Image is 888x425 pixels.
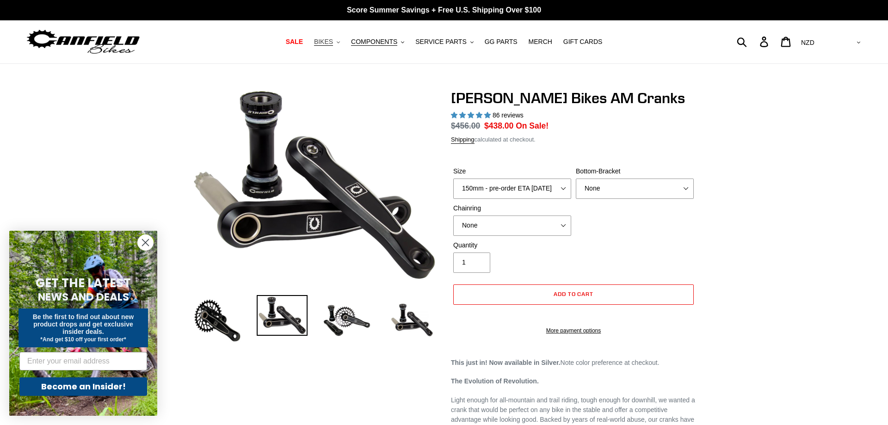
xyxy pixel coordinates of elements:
[137,234,154,251] button: Close dialog
[36,275,131,291] span: GET THE LATEST
[516,120,549,132] span: On Sale!
[411,36,478,48] button: SERVICE PARTS
[453,203,571,213] label: Chainring
[257,295,308,336] img: Load image into Gallery viewer, Canfield Cranks
[451,135,696,144] div: calculated at checkout.
[25,27,141,56] img: Canfield Bikes
[742,31,765,52] input: Search
[451,377,539,385] strong: The Evolution of Revolution.
[451,89,696,107] h1: [PERSON_NAME] Bikes AM Cranks
[453,284,694,305] button: Add to cart
[576,166,694,176] label: Bottom-Bracket
[346,36,409,48] button: COMPONENTS
[33,313,134,335] span: Be the first to find out about new product drops and get exclusive insider deals.
[480,36,522,48] a: GG PARTS
[451,111,493,119] span: 4.97 stars
[40,336,126,343] span: *And get $10 off your first order*
[451,358,696,368] p: Note color preference at checkout.
[451,136,475,144] a: Shipping
[484,121,513,130] span: $438.00
[453,326,694,335] a: More payment options
[314,38,333,46] span: BIKES
[451,121,480,130] s: $456.00
[563,38,603,46] span: GIFT CARDS
[19,377,147,396] button: Become an Insider!
[19,352,147,370] input: Enter your email address
[493,111,524,119] span: 86 reviews
[321,295,372,346] img: Load image into Gallery viewer, Canfield Bikes AM Cranks
[529,38,552,46] span: MERCH
[485,38,518,46] span: GG PARTS
[559,36,607,48] a: GIFT CARDS
[451,359,561,366] strong: This just in! Now available in Silver.
[286,38,303,46] span: SALE
[192,295,243,346] img: Load image into Gallery viewer, Canfield Bikes AM Cranks
[351,38,397,46] span: COMPONENTS
[453,240,571,250] label: Quantity
[38,289,129,304] span: NEWS AND DEALS
[453,166,571,176] label: Size
[281,36,308,48] a: SALE
[386,295,437,346] img: Load image into Gallery viewer, CANFIELD-AM_DH-CRANKS
[524,36,557,48] a: MERCH
[309,36,345,48] button: BIKES
[554,290,594,297] span: Add to cart
[415,38,466,46] span: SERVICE PARTS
